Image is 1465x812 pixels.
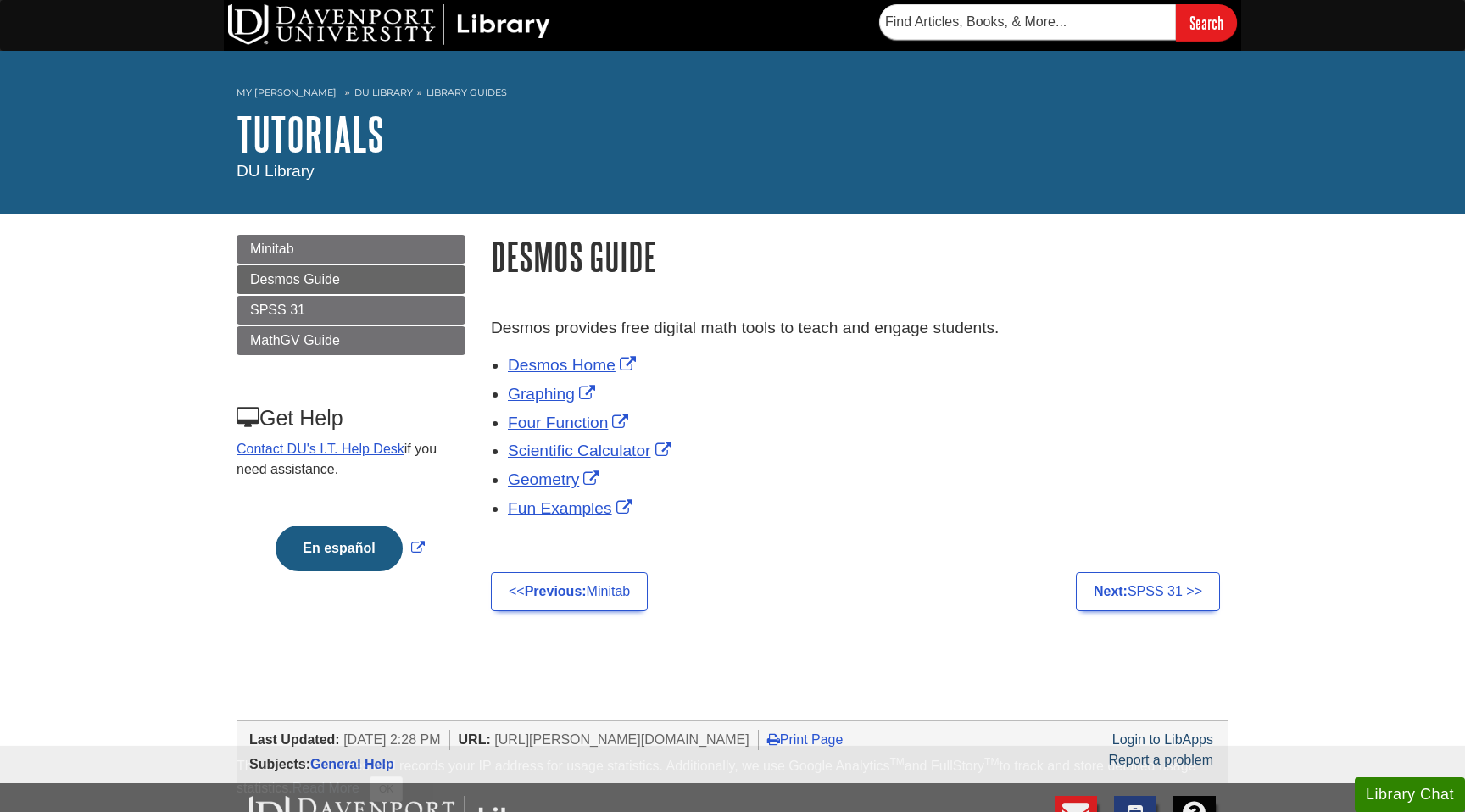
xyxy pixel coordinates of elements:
span: Last Updated: [249,732,340,747]
button: Library Chat [1355,777,1465,812]
div: Guide Page Menu [237,235,465,600]
sup: TM [984,756,999,768]
span: SPSS 31 [250,303,305,317]
button: Close [370,776,403,802]
a: Link opens in new window [271,541,428,555]
img: DU Library [228,4,550,45]
a: MathGV Guide [237,326,465,355]
span: DU Library [237,162,315,180]
a: SPSS 31 [237,296,465,325]
input: Search [1176,4,1237,41]
a: DU Library [354,86,413,98]
a: <<Previous:Minitab [491,572,648,611]
a: Tutorials [237,108,384,160]
a: Library Guides [426,86,507,98]
span: URL: [459,732,491,747]
a: Login to LibApps [1112,732,1213,747]
h1: Desmos Guide [491,235,1228,278]
a: Read More [292,781,359,795]
a: Link opens in new window [508,470,604,488]
p: if you need assistance. [237,439,464,480]
sup: TM [889,756,904,768]
a: My [PERSON_NAME] [237,86,337,100]
a: Desmos Guide [237,265,465,294]
h3: Get Help [237,406,464,431]
div: This site uses cookies and records your IP address for usage statistics. Additionally, we use Goo... [237,756,1228,802]
a: Link opens in new window [508,499,637,517]
a: Contact DU's I.T. Help Desk [237,442,404,456]
a: Link opens in new window [508,414,632,431]
input: Find Articles, Books, & More... [879,4,1176,40]
a: Link opens in new window [508,356,640,374]
span: [DATE] 2:28 PM [343,732,440,747]
p: Desmos provides free digital math tools to teach and engage students. [491,316,1228,341]
a: Link opens in new window [508,385,599,403]
form: Searches DU Library's articles, books, and more [879,4,1237,41]
strong: Previous: [525,584,587,598]
nav: breadcrumb [237,81,1228,108]
span: Minitab [250,242,294,256]
a: Minitab [237,235,465,264]
button: En español [276,526,402,571]
a: Next:SPSS 31 >> [1076,572,1220,611]
a: Print Page [767,732,844,747]
i: Print Page [767,732,780,746]
a: Link opens in new window [508,442,676,459]
strong: Next: [1094,584,1128,598]
span: Desmos Guide [250,272,340,286]
span: MathGV Guide [250,333,340,348]
span: [URL][PERSON_NAME][DOMAIN_NAME] [494,732,749,747]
